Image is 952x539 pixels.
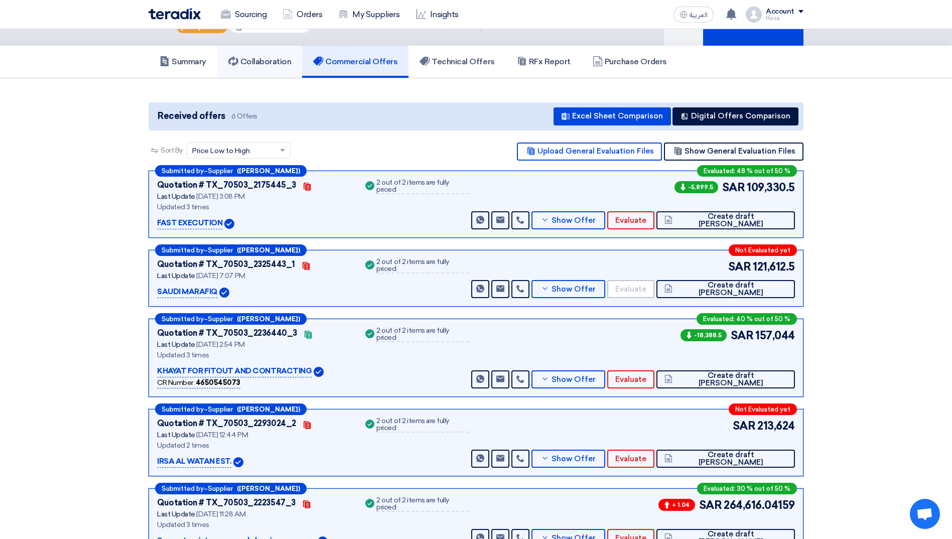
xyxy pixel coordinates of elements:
div: 2 out of 2 items are fully priced [376,179,469,194]
span: Not Evaluated yet [735,247,790,253]
div: CR Number : [157,377,240,388]
button: Create draft [PERSON_NAME] [656,450,795,468]
a: Purchase Orders [582,46,678,78]
span: Sort By [161,145,183,156]
span: [DATE] 12:44 PM [196,431,248,439]
button: Evaluate [607,450,654,468]
span: RFx [244,23,255,31]
b: 4650545073 [196,378,240,387]
span: SAR [728,258,751,275]
a: Sourcing [213,4,275,26]
div: Quotation # TX_70503_2175445_3 [157,179,296,191]
div: Updated 2 times [157,440,351,451]
span: 6 Offers [231,111,257,121]
div: Quotation # TX_70503_2223547_3 [157,497,296,509]
span: Not Evaluated yet [735,406,790,413]
a: Technical Offers [409,46,505,78]
button: Create draft [PERSON_NAME] [656,211,795,229]
button: Show General Evaluation Files [664,143,803,161]
p: FAST EXECUTION [157,217,222,229]
img: Verified Account [219,288,229,298]
span: Supplier [208,406,233,413]
span: Show Offer [552,217,596,224]
span: Show Offer [552,376,596,383]
span: [DATE] 2:54 PM [196,340,244,349]
a: My Suppliers [330,4,407,26]
div: Quotation # TX_70503_2236440_3 [157,327,297,339]
div: Evaluated: 30 % out of 50 % [697,483,797,494]
span: Last Update [157,192,195,201]
a: RFx Report [506,46,582,78]
button: العربية [673,7,714,23]
button: Evaluate [607,211,654,229]
span: العربية [690,12,708,19]
span: Evaluate [615,217,646,224]
span: 109,330.5 [747,179,795,196]
span: Create draft [PERSON_NAME] [675,451,787,466]
a: Insights [408,4,467,26]
a: Summary [149,46,217,78]
span: SAR [699,497,722,513]
span: Evaluate [615,286,646,293]
p: KHAYAT FOR FITOUT AND CONTRACTING [157,365,312,377]
div: Evaluated: 48 % out of 50 % [697,165,797,177]
span: SAR [733,418,756,434]
div: 2 out of 2 items are fully priced [376,497,469,512]
span: 264,616.04159 [724,497,795,513]
span: [DATE] 3:08 PM [196,192,244,201]
h5: Collaboration [228,57,292,67]
b: ([PERSON_NAME]) [237,168,300,174]
button: Create draft [PERSON_NAME] [656,280,795,298]
button: Evaluate [607,370,654,388]
span: -5,899.5 [674,181,718,193]
div: Updated 3 times [157,202,351,212]
span: SAR [722,179,745,196]
img: Teradix logo [149,8,201,20]
div: Hissa [766,16,803,21]
span: Supplier [208,316,233,322]
b: ([PERSON_NAME]) [237,247,300,253]
span: Submitted by [162,485,204,492]
span: Evaluate [615,376,646,383]
div: – [155,483,307,494]
div: 2 out of 2 items are fully priced [376,327,469,342]
span: Supplier [208,485,233,492]
div: – [155,165,307,177]
span: -18,388.5 [681,329,727,341]
span: Submitted by [162,247,204,253]
p: IRSA AL WATAN EST. [157,456,231,468]
img: Verified Account [233,457,243,467]
span: [DATE] 11:28 AM [196,510,245,518]
span: Submitted by [162,316,204,322]
span: Create draft [PERSON_NAME] [675,372,787,387]
span: 157,044 [755,327,795,344]
span: Supplier [208,247,233,253]
div: Quotation # TX_70503_2293024_2 [157,418,296,430]
a: Orders [275,4,330,26]
b: ([PERSON_NAME]) [237,316,300,322]
span: Create draft [PERSON_NAME] [675,213,787,228]
a: Collaboration [217,46,303,78]
span: Last Update [157,340,195,349]
button: Show Offer [531,211,605,229]
img: profile_test.png [746,7,762,23]
button: Show Offer [531,450,605,468]
div: Updated 3 times [157,350,351,360]
span: Price Low to High [192,146,250,156]
a: Open chat [910,499,940,529]
div: Updated 3 times [157,519,351,530]
span: Submitted by [162,168,204,174]
span: 121,612.5 [753,258,795,275]
span: SAR [731,327,754,344]
span: Supplier [208,168,233,174]
button: Create draft [PERSON_NAME] [656,370,795,388]
h5: Summary [160,57,206,67]
div: – [155,403,307,415]
span: Evaluate [615,455,646,463]
div: Evaluated: 40 % out of 50 % [697,313,797,325]
span: Show Offer [552,286,596,293]
button: Digital Offers Comparison [672,107,798,125]
span: Create draft [PERSON_NAME] [675,282,787,297]
span: Show Offer [552,455,596,463]
span: + 1.04 [658,499,695,511]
